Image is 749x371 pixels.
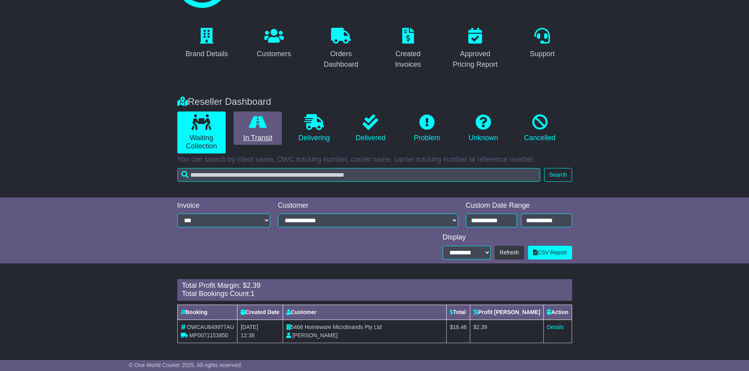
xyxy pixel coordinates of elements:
[290,111,338,145] a: Delivering
[547,324,564,330] a: Details
[466,201,572,210] div: Custom Date Range
[530,49,555,59] div: Support
[451,49,500,70] div: Approved Pricing Report
[177,155,572,164] p: You can search by client name, OWC tracking number, carrier name, carrier tracking number or refe...
[305,324,382,330] span: Homeware Microbrands Pty Ltd
[237,305,283,320] th: Created Date
[495,246,524,260] button: Refresh
[177,201,270,210] div: Invoice
[182,281,567,290] div: Total Profit Margin: $
[447,320,470,343] td: $
[173,96,576,108] div: Reseller Dashboard
[525,25,560,62] a: Support
[252,25,296,62] a: Customers
[257,49,291,59] div: Customers
[251,290,255,298] span: 1
[443,233,572,242] div: Display
[187,324,234,330] span: OWCAU649977AU
[177,305,237,320] th: Booking
[346,111,395,145] a: Delivered
[459,111,508,145] a: Unknown
[283,305,447,320] th: Customer
[189,332,228,338] span: MP0071153850
[477,324,487,330] span: 2.39
[247,281,261,289] span: 2.39
[186,49,228,59] div: Brand Details
[234,111,282,145] a: In Transit
[447,305,470,320] th: Total
[292,332,337,338] span: [PERSON_NAME]
[470,320,544,343] td: $
[543,305,572,320] th: Action
[129,362,243,368] span: © One World Courier 2025. All rights reserved.
[182,290,567,298] div: Total Bookings Count:
[445,25,505,73] a: Approved Pricing Report
[241,324,258,330] span: [DATE]
[528,246,572,260] a: CSV Report
[180,25,233,62] a: Brand Details
[278,201,458,210] div: Customer
[177,111,226,154] a: Waiting Collection
[544,168,572,182] button: Search
[403,111,451,145] a: Problem
[470,305,544,320] th: Profit [PERSON_NAME]
[515,111,564,145] a: Cancelled
[291,324,303,330] span: 5468
[317,49,366,70] div: Orders Dashboard
[379,25,438,73] a: Created Invoices
[453,324,467,330] span: 18.46
[241,332,254,338] span: 12:38
[384,49,433,70] div: Created Invoices
[311,25,371,73] a: Orders Dashboard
